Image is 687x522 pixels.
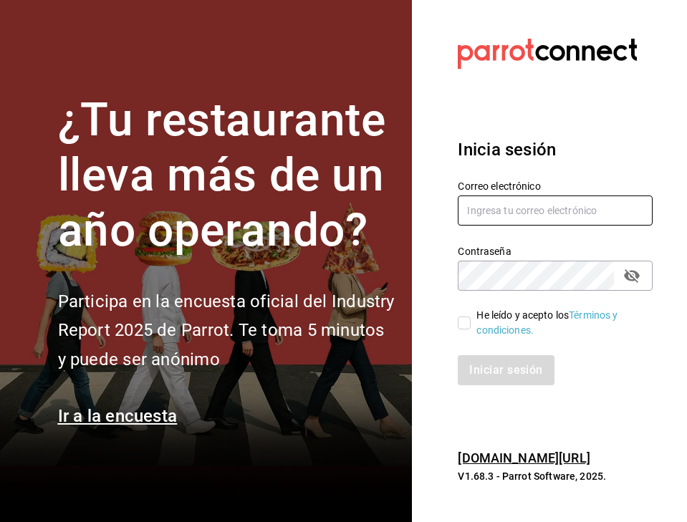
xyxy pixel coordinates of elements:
[458,469,653,483] p: V1.68.3 - Parrot Software, 2025.
[458,246,653,256] label: Contraseña
[476,308,641,338] div: He leído y acepto los
[458,137,653,163] h3: Inicia sesión
[58,287,395,374] h2: Participa en la encuesta oficial del Industry Report 2025 de Parrot. Te toma 5 minutos y puede se...
[458,450,590,465] a: [DOMAIN_NAME][URL]
[458,181,653,191] label: Correo electrónico
[58,406,178,426] a: Ir a la encuesta
[458,195,653,226] input: Ingresa tu correo electrónico
[620,264,644,288] button: passwordField
[58,93,395,258] h1: ¿Tu restaurante lleva más de un año operando?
